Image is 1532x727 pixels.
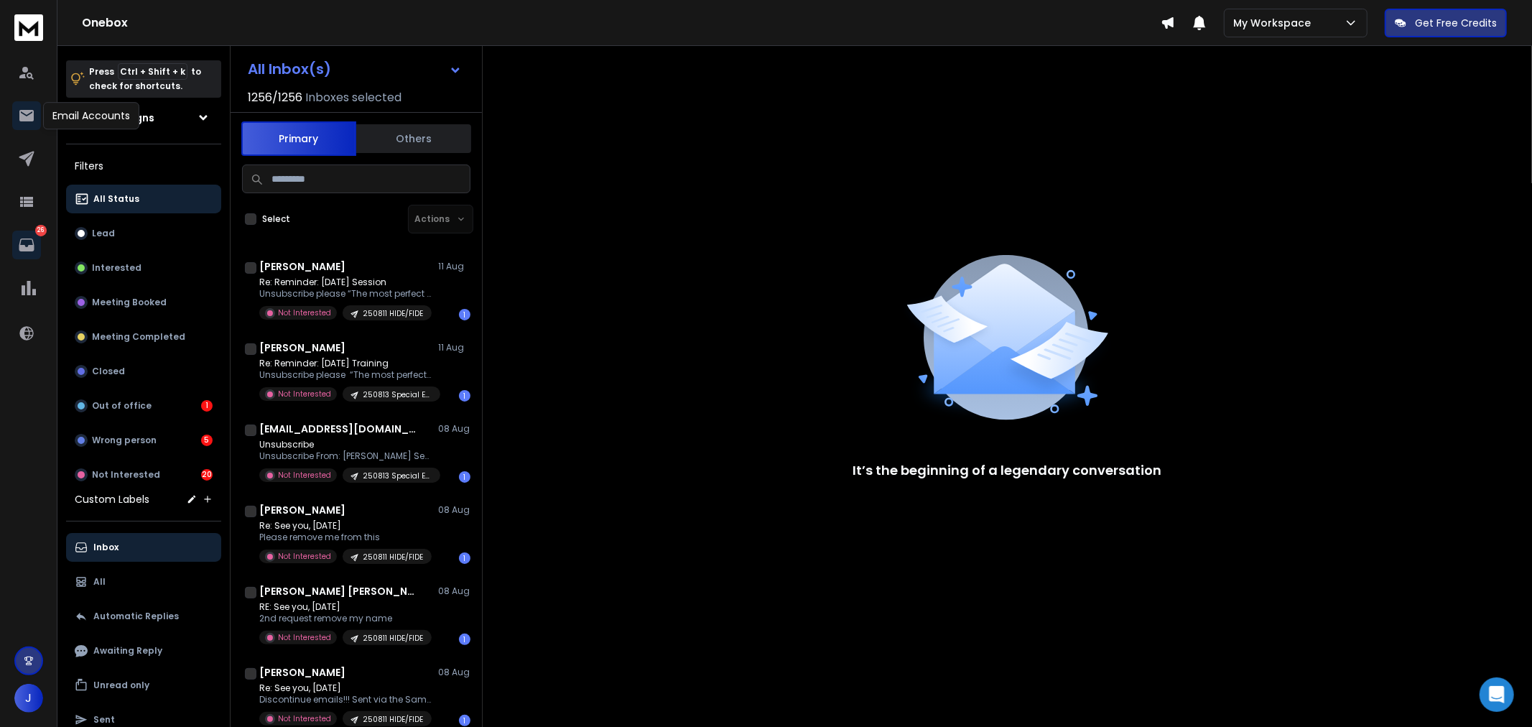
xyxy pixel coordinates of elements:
h1: [PERSON_NAME] [259,503,345,517]
p: Wrong person [92,435,157,446]
button: Primary [241,121,356,156]
h1: [PERSON_NAME] [259,665,345,680]
p: Interested [92,262,141,274]
span: 1256 / 1256 [248,89,302,106]
h1: All Inbox(s) [248,62,331,76]
p: Press to check for shortcuts. [89,65,201,93]
label: Select [262,213,290,225]
p: 08 Aug [438,504,470,516]
button: All [66,568,221,596]
button: J [14,684,43,713]
p: 250811 HIDE/FIDE [363,552,423,562]
div: 20 [201,469,213,481]
p: Not Interested [278,470,331,481]
a: 26 [12,231,41,259]
button: Lead [66,219,221,248]
p: 250811 HIDE/FIDE [363,633,423,644]
p: Unsubscribe From: [PERSON_NAME] Sent: [259,450,432,462]
p: Closed [92,366,125,377]
p: Not Interested [278,307,331,318]
button: Out of office1 [66,392,221,420]
h1: [PERSON_NAME] [PERSON_NAME] [259,584,417,598]
p: Not Interested [278,713,331,724]
p: Not Interested [278,389,331,399]
span: Ctrl + Shift + k [118,63,187,80]
button: Others [356,123,471,154]
button: Unread only [66,671,221,700]
p: Meeting Completed [92,331,185,343]
button: All Campaigns [66,103,221,132]
p: 08 Aug [438,423,470,435]
div: 1 [459,390,470,402]
p: Not Interested [278,632,331,643]
p: Discontinue emails!!! Sent via the Samsung [259,694,432,705]
h1: [EMAIL_ADDRESS][DOMAIN_NAME] [259,422,417,436]
p: Inbox [93,542,119,553]
p: 08 Aug [438,585,470,597]
p: My Workspace [1233,16,1317,30]
button: Wrong person5 [66,426,221,455]
p: Unread only [93,680,149,691]
p: Re: See you, [DATE] [259,682,432,694]
h3: Filters [66,156,221,176]
button: Not Interested20 [66,460,221,489]
p: 250811 HIDE/FIDE [363,308,423,319]
div: Open Intercom Messenger [1480,677,1514,712]
p: 08 Aug [438,667,470,678]
button: Inbox [66,533,221,562]
p: 250813 Special Enrollment Periods [363,471,432,481]
button: Meeting Booked [66,288,221,317]
button: Meeting Completed [66,323,221,351]
h1: Onebox [82,14,1161,32]
p: Unsubscribe [259,439,432,450]
p: 11 Aug [438,342,470,353]
p: Sent [93,714,115,726]
p: Get Free Credits [1415,16,1497,30]
p: Unsubscribe please “The most perfect being [259,288,432,300]
p: Lead [92,228,115,239]
button: All Status [66,185,221,213]
p: Not Interested [278,551,331,562]
div: 1 [459,309,470,320]
button: All Inbox(s) [236,55,473,83]
p: All [93,576,106,588]
p: 11 Aug [438,261,470,272]
div: 5 [201,435,213,446]
h1: [PERSON_NAME] [259,259,345,274]
p: 26 [35,225,47,236]
button: Get Free Credits [1385,9,1507,37]
button: Closed [66,357,221,386]
p: Out of office [92,400,152,412]
div: Email Accounts [43,102,139,129]
div: 1 [459,715,470,726]
div: 1 [459,552,470,564]
p: Automatic Replies [93,611,179,622]
div: 1 [459,471,470,483]
p: Re: Reminder: [DATE] Training [259,358,432,369]
img: logo [14,14,43,41]
p: All Status [93,193,139,205]
button: Awaiting Reply [66,636,221,665]
p: Re: Reminder: [DATE] Session [259,277,432,288]
p: Not Interested [92,469,160,481]
p: Please remove me from this [259,532,432,543]
h3: Inboxes selected [305,89,401,106]
button: Interested [66,254,221,282]
button: Automatic Replies [66,602,221,631]
p: RE: See you, [DATE] [259,601,432,613]
h1: [PERSON_NAME] [259,341,345,355]
p: It’s the beginning of a legendary conversation [853,460,1162,481]
p: 250811 HIDE/FIDE [363,714,423,725]
p: Unsubscribe please “The most perfect being [259,369,432,381]
h3: Custom Labels [75,492,149,506]
p: Meeting Booked [92,297,167,308]
p: Awaiting Reply [93,645,162,657]
p: Re: See you, [DATE] [259,520,432,532]
p: 250813 Special Enrollment Periods [363,389,432,400]
p: 2nd request remove my name [259,613,432,624]
div: 1 [459,634,470,645]
div: 1 [201,400,213,412]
